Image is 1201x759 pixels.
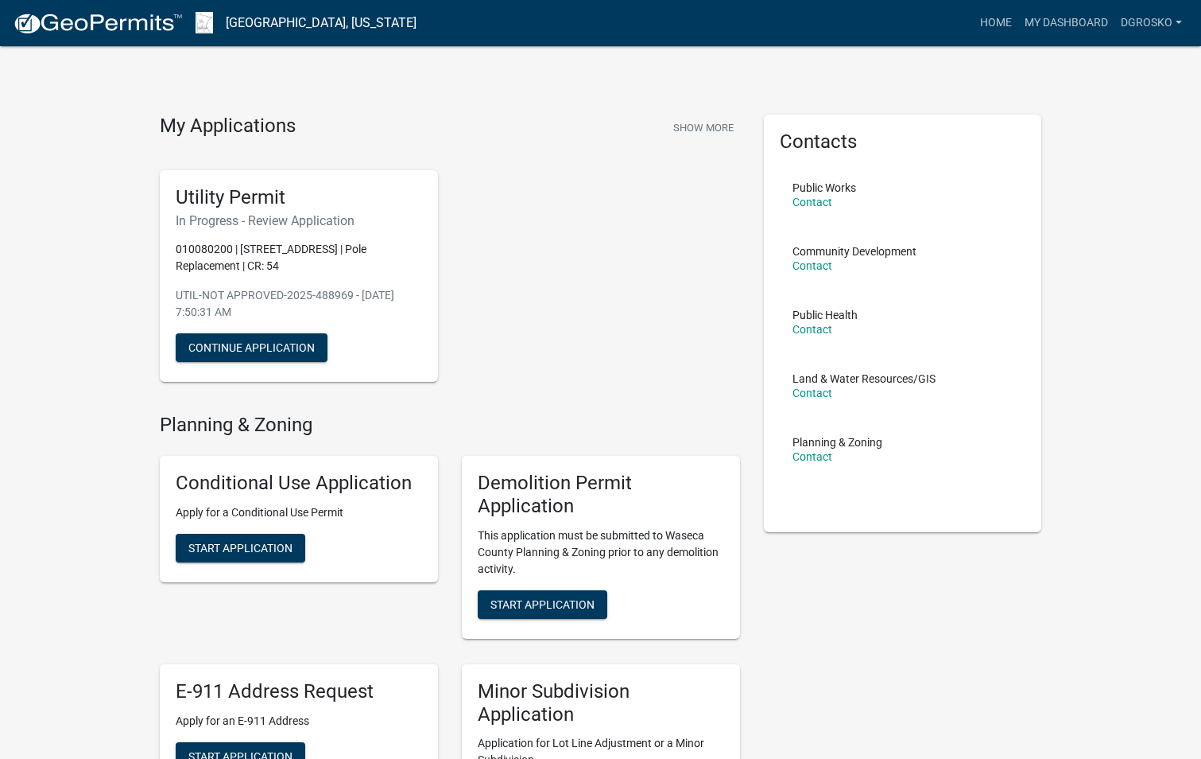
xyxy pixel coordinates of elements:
button: Continue Application [176,333,327,362]
a: Contact [792,387,832,399]
a: [GEOGRAPHIC_DATA], [US_STATE] [226,10,416,37]
h5: Minor Subdivision Application [478,680,724,726]
button: Start Application [478,590,607,619]
a: Contact [792,450,832,463]
span: Start Application [188,542,293,555]
a: Contact [792,196,832,208]
a: Contact [792,259,832,272]
p: Public Health [792,309,858,321]
h5: Utility Permit [176,186,422,209]
p: This application must be submitted to Waseca County Planning & Zoning prior to any demolition act... [478,527,724,578]
p: Apply for a Conditional Use Permit [176,504,422,521]
p: 010080200 | [STREET_ADDRESS] | Pole Replacement | CR: 54 [176,241,422,274]
p: Apply for an E-911 Address [176,713,422,730]
button: Start Application [176,534,305,562]
a: dgrosko [1114,8,1188,38]
a: Home [974,8,1018,38]
p: Public Works [792,182,856,193]
h6: In Progress - Review Application [176,213,422,228]
p: Planning & Zoning [792,437,882,448]
h5: Conditional Use Application [176,472,422,495]
h5: Contacts [780,130,1026,154]
a: Contact [792,323,832,336]
button: Show More [667,115,740,141]
h5: E-911 Address Request [176,680,422,703]
p: UTIL-NOT APPROVED-2025-488969 - [DATE] 7:50:31 AM [176,287,422,321]
img: Waseca County, Minnesota [196,12,213,33]
h5: Demolition Permit Application [478,472,724,518]
h4: My Applications [160,115,296,138]
span: Start Application [490,597,595,610]
h4: Planning & Zoning [160,414,740,437]
p: Land & Water Resources/GIS [792,373,936,384]
p: Community Development [792,246,916,257]
a: My Dashboard [1018,8,1114,38]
